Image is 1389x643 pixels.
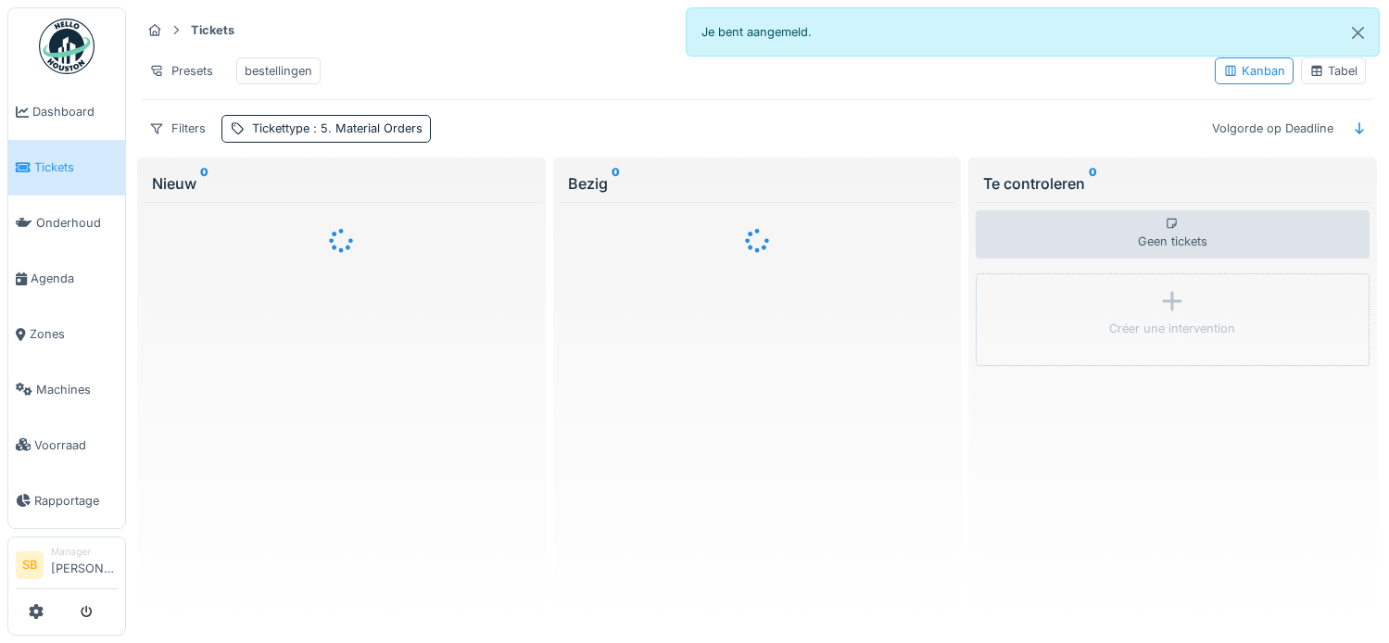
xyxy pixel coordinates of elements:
[36,381,118,398] span: Machines
[8,473,125,528] a: Rapportage
[8,417,125,473] a: Voorraad
[612,172,620,195] sup: 0
[141,115,214,142] div: Filters
[8,84,125,140] a: Dashboard
[245,62,312,80] div: bestellingen
[36,214,118,232] span: Onderhoud
[686,7,1381,57] div: Je bent aangemeld.
[51,545,118,559] div: Manager
[31,270,118,287] span: Agenda
[30,325,118,343] span: Zones
[34,158,118,176] span: Tickets
[1204,115,1342,142] div: Volgorde op Deadline
[1109,320,1235,337] div: Créer une intervention
[1337,8,1379,57] button: Close
[32,103,118,120] span: Dashboard
[152,172,531,195] div: Nieuw
[183,21,242,39] strong: Tickets
[141,57,221,84] div: Presets
[34,492,118,510] span: Rapportage
[16,545,118,589] a: SB Manager[PERSON_NAME]
[8,140,125,195] a: Tickets
[1309,62,1357,80] div: Tabel
[8,362,125,418] a: Machines
[1089,172,1097,195] sup: 0
[8,307,125,362] a: Zones
[39,19,95,74] img: Badge_color-CXgf-gQk.svg
[976,210,1370,258] div: Geen tickets
[34,436,118,454] span: Voorraad
[200,172,208,195] sup: 0
[8,251,125,307] a: Agenda
[309,121,423,135] span: : 5. Material Orders
[252,120,423,137] div: Tickettype
[16,551,44,579] li: SB
[568,172,947,195] div: Bezig
[983,172,1362,195] div: Te controleren
[8,195,125,251] a: Onderhoud
[1223,62,1285,80] div: Kanban
[51,545,118,585] li: [PERSON_NAME]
